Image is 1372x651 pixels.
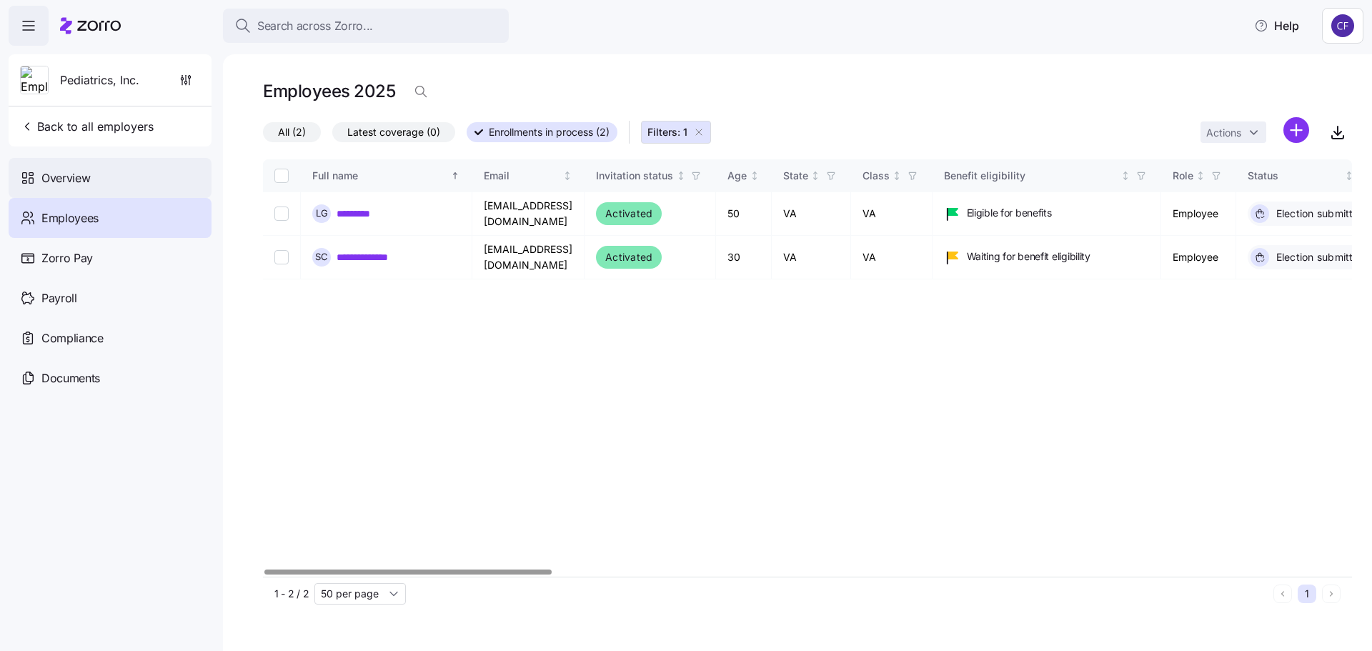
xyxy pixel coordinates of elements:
[21,66,48,95] img: Employer logo
[1283,117,1309,143] svg: add icon
[647,125,687,139] span: Filters: 1
[41,289,77,307] span: Payroll
[1243,11,1311,40] button: Help
[1120,171,1130,181] div: Not sorted
[1206,128,1241,138] span: Actions
[810,171,820,181] div: Not sorted
[14,112,159,141] button: Back to all employers
[863,168,890,184] div: Class
[727,168,747,184] div: Age
[716,192,772,236] td: 50
[967,206,1052,220] span: Eligible for benefits
[585,159,716,192] th: Invitation statusNot sorted
[1161,236,1236,279] td: Employee
[489,123,610,141] span: Enrollments in process (2)
[41,249,93,267] span: Zorro Pay
[1298,585,1316,603] button: 1
[676,171,686,181] div: Not sorted
[278,123,306,141] span: All (2)
[60,71,139,89] span: Pediatrics, Inc.
[9,238,212,278] a: Zorro Pay
[316,209,328,218] span: L G
[851,192,933,236] td: VA
[1272,250,1366,264] span: Election submitted
[750,171,760,181] div: Not sorted
[472,159,585,192] th: EmailNot sorted
[1322,585,1341,603] button: Next page
[484,168,560,184] div: Email
[472,192,585,236] td: [EMAIL_ADDRESS][DOMAIN_NAME]
[605,249,652,266] span: Activated
[41,329,104,347] span: Compliance
[892,171,902,181] div: Not sorted
[450,171,460,181] div: Sorted ascending
[1344,171,1354,181] div: Not sorted
[1272,207,1366,221] span: Election submitted
[851,159,933,192] th: ClassNot sorted
[315,252,328,262] span: S C
[41,369,100,387] span: Documents
[301,159,472,192] th: Full nameSorted ascending
[1161,159,1236,192] th: RoleNot sorted
[1273,585,1292,603] button: Previous page
[274,207,289,221] input: Select record 1
[716,159,772,192] th: AgeNot sorted
[605,205,652,222] span: Activated
[851,236,933,279] td: VA
[1161,192,1236,236] td: Employee
[933,159,1161,192] th: Benefit eligibilityNot sorted
[944,168,1118,184] div: Benefit eligibility
[223,9,509,43] button: Search across Zorro...
[472,236,585,279] td: [EMAIL_ADDRESS][DOMAIN_NAME]
[274,169,289,183] input: Select all records
[274,587,309,601] span: 1 - 2 / 2
[9,318,212,358] a: Compliance
[1254,17,1299,34] span: Help
[41,169,90,187] span: Overview
[562,171,572,181] div: Not sorted
[9,278,212,318] a: Payroll
[312,168,448,184] div: Full name
[9,158,212,198] a: Overview
[257,17,373,35] span: Search across Zorro...
[263,80,395,102] h1: Employees 2025
[347,123,440,141] span: Latest coverage (0)
[9,198,212,238] a: Employees
[967,249,1090,264] span: Waiting for benefit eligibility
[274,250,289,264] input: Select record 2
[772,192,851,236] td: VA
[20,118,154,135] span: Back to all employers
[716,236,772,279] td: 30
[783,168,808,184] div: State
[1173,168,1193,184] div: Role
[772,159,851,192] th: StateNot sorted
[41,209,99,227] span: Employees
[772,236,851,279] td: VA
[641,121,711,144] button: Filters: 1
[1195,171,1206,181] div: Not sorted
[1200,121,1266,143] button: Actions
[9,358,212,398] a: Documents
[1331,14,1354,37] img: 7d4a9558da78dc7654dde66b79f71a2e
[596,168,673,184] div: Invitation status
[1248,168,1342,184] div: Status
